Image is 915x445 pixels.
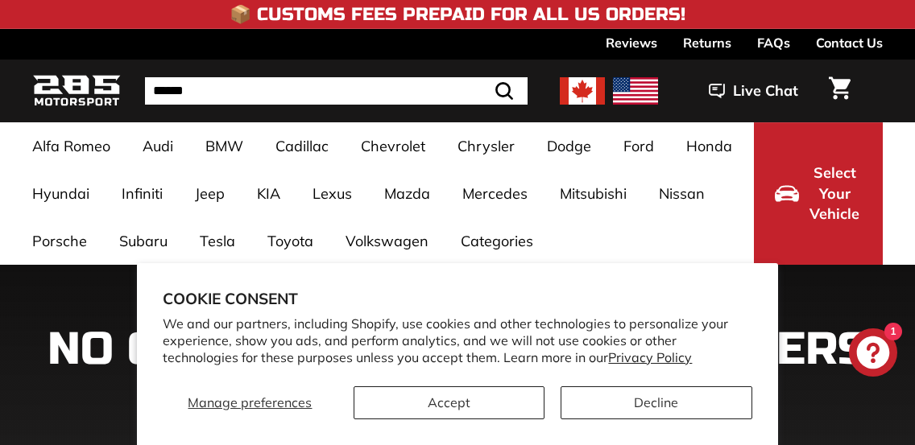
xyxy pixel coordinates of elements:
button: Decline [561,386,751,419]
a: Cart [819,64,860,118]
a: BMW [189,122,259,170]
span: Select Your Vehicle [807,163,862,225]
a: KIA [241,170,296,217]
a: Mitsubishi [544,170,643,217]
a: Jeep [179,170,241,217]
a: Honda [670,122,748,170]
a: Ford [607,122,670,170]
span: Live Chat [733,80,798,101]
p: We and our partners, including Shopify, use cookies and other technologies to personalize your ex... [163,315,751,365]
button: Live Chat [688,71,819,111]
a: Tesla [184,217,251,265]
input: Search [145,77,528,105]
a: Volkswagen [329,217,445,265]
button: Accept [354,386,544,419]
a: Returns [683,29,731,56]
a: Dodge [531,122,607,170]
a: Subaru [103,217,184,265]
a: Lexus [296,170,368,217]
button: Manage preferences [163,386,337,419]
img: Logo_285_Motorsport_areodynamics_components [32,72,121,110]
a: Mercedes [446,170,544,217]
a: Infiniti [106,170,179,217]
inbox-online-store-chat: Shopify online store chat [844,328,902,381]
a: Alfa Romeo [16,122,126,170]
h4: 📦 Customs Fees Prepaid for All US Orders! [230,5,685,24]
a: Mazda [368,170,446,217]
a: Audi [126,122,189,170]
h2: Cookie consent [163,289,751,308]
a: FAQs [757,29,790,56]
a: Toyota [251,217,329,265]
a: Categories [445,217,549,265]
a: Chrysler [441,122,531,170]
a: Contact Us [816,29,883,56]
a: Hyundai [16,170,106,217]
a: Nissan [643,170,721,217]
span: Manage preferences [188,394,312,410]
a: Privacy Policy [608,349,692,365]
a: Cadillac [259,122,345,170]
a: Chevrolet [345,122,441,170]
h1: NO CUSTOMS FEES FOR US ORDERS UNDERS $800 USD [32,325,883,424]
a: Reviews [606,29,657,56]
a: Porsche [16,217,103,265]
button: Select Your Vehicle [754,122,883,265]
